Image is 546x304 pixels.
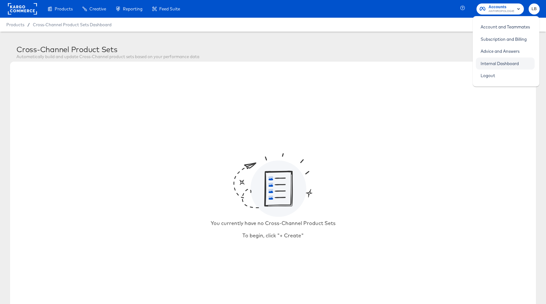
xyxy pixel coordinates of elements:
[488,9,514,14] span: ANTHROPOLOGIE
[16,45,199,54] div: Cross-Channel Product Sets
[476,21,535,33] a: Account and Teammates
[476,70,500,81] a: Logout
[24,22,33,27] span: /
[531,5,537,13] span: LB
[476,33,531,45] a: Subscription and Billing
[16,54,199,60] div: Automatically build and update Cross-Channel product sets based on your performance data
[6,22,24,27] span: Products
[89,6,106,11] span: Creative
[529,3,540,15] button: LB
[159,6,180,11] span: Feed Suite
[240,229,306,242] div: To begin, click "+ Create"
[55,6,73,11] span: Products
[476,46,524,57] a: Advice and Answers
[476,58,524,69] a: Internal Dashboard
[488,4,514,10] span: Accounts
[33,22,112,27] a: Cross-Channel Product Sets Dashboard
[208,217,338,229] div: You currently have no Cross-Channel Product Sets
[123,6,143,11] span: Reporting
[476,3,524,15] button: AccountsANTHROPOLOGIE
